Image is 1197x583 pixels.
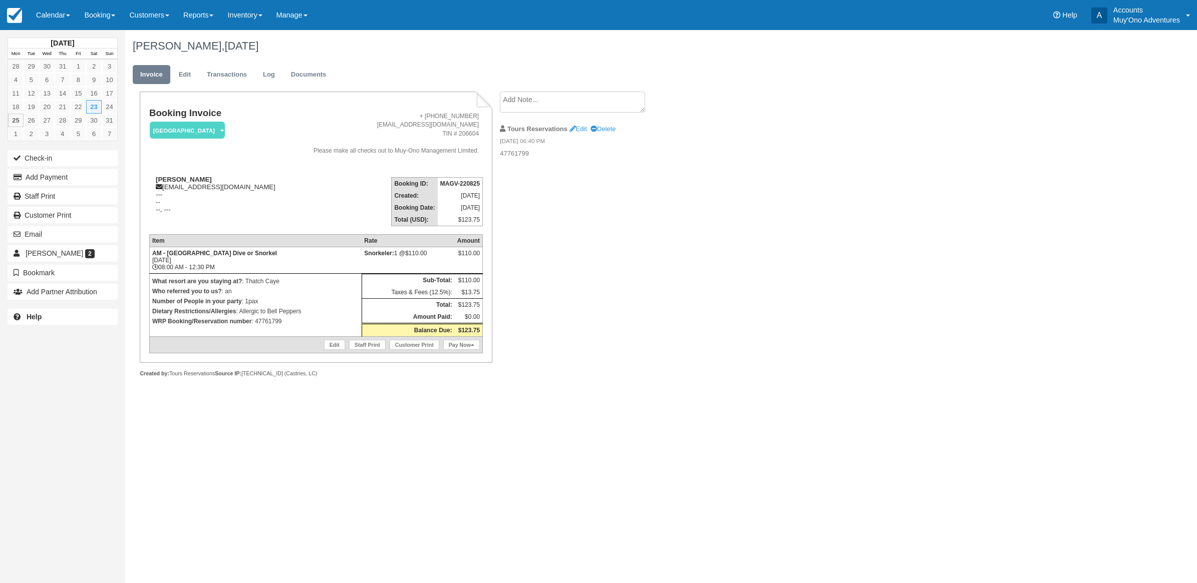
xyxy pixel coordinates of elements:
[364,250,394,257] strong: Snorkeler
[149,247,362,273] td: [DATE] 08:00 AM - 12:30 PM
[438,214,483,226] td: $123.75
[102,49,117,60] th: Sun
[1053,12,1060,19] i: Help
[8,309,118,325] a: Help
[500,149,669,159] p: 47761799
[150,122,225,139] em: [GEOGRAPHIC_DATA]
[24,73,39,87] a: 5
[55,87,70,100] a: 14
[71,100,86,114] a: 22
[86,87,102,100] a: 16
[8,226,118,242] button: Email
[362,274,454,286] th: Sub-Total:
[362,247,454,273] td: 1 @
[8,114,24,127] a: 25
[149,108,290,119] h1: Booking Invoice
[349,340,386,350] a: Staff Print
[283,65,334,85] a: Documents
[133,40,1016,52] h1: [PERSON_NAME],
[392,177,438,190] th: Booking ID:
[39,114,55,127] a: 27
[8,284,118,300] button: Add Partner Attribution
[440,180,480,187] strong: MAGV-220825
[149,234,362,247] th: Item
[102,100,117,114] a: 24
[171,65,198,85] a: Edit
[39,60,55,73] a: 30
[140,370,492,377] div: Tours Reservations [TECHNICAL_ID] (Castries, LC)
[133,65,170,85] a: Invoice
[152,308,236,315] strong: Dietary Restrictions/Allergies
[1113,5,1180,15] p: Accounts
[71,114,86,127] a: 29
[152,276,359,286] p: : Thatch Caye
[152,288,222,295] strong: Who referred you to us?
[362,323,454,336] th: Balance Due:
[55,100,70,114] a: 21
[1091,8,1107,24] div: A
[455,311,483,324] td: $0.00
[438,202,483,214] td: [DATE]
[71,127,86,141] a: 5
[455,274,483,286] td: $110.00
[55,127,70,141] a: 4
[71,49,86,60] th: Fri
[86,60,102,73] a: 2
[199,65,254,85] a: Transactions
[8,245,118,261] a: [PERSON_NAME] 2
[405,250,427,257] span: $110.00
[86,127,102,141] a: 6
[55,73,70,87] a: 7
[55,114,70,127] a: 28
[392,214,438,226] th: Total (USD):
[149,121,221,140] a: [GEOGRAPHIC_DATA]
[102,73,117,87] a: 10
[392,202,438,214] th: Booking Date:
[39,127,55,141] a: 3
[569,125,587,133] a: Edit
[455,234,483,247] th: Amount
[8,207,118,223] a: Customer Print
[24,127,39,141] a: 2
[457,250,480,265] div: $110.00
[8,169,118,185] button: Add Payment
[8,188,118,204] a: Staff Print
[8,100,24,114] a: 18
[152,296,359,306] p: : 1pax
[102,60,117,73] a: 3
[8,87,24,100] a: 11
[215,370,241,376] strong: Source IP:
[8,150,118,166] button: Check-in
[362,311,454,324] th: Amount Paid:
[85,249,95,258] span: 2
[455,286,483,299] td: $13.75
[500,137,669,148] em: [DATE] 06:40 PM
[24,114,39,127] a: 26
[455,298,483,311] td: $123.75
[24,100,39,114] a: 19
[39,87,55,100] a: 13
[71,73,86,87] a: 8
[156,176,212,183] strong: [PERSON_NAME]
[51,39,74,47] strong: [DATE]
[149,176,290,226] div: [EMAIL_ADDRESS][DOMAIN_NAME] --- -- --, ---
[39,100,55,114] a: 20
[362,286,454,299] td: Taxes & Fees (12.5%):
[24,49,39,60] th: Tue
[324,340,345,350] a: Edit
[152,316,359,326] p: : 47761799
[55,60,70,73] a: 31
[86,114,102,127] a: 30
[152,298,242,305] strong: Number of People in your party
[362,234,454,247] th: Rate
[438,190,483,202] td: [DATE]
[71,60,86,73] a: 1
[55,49,70,60] th: Thu
[102,114,117,127] a: 31
[26,249,83,257] span: [PERSON_NAME]
[102,87,117,100] a: 17
[590,125,616,133] a: Delete
[86,100,102,114] a: 23
[152,306,359,316] p: : Allergic to Bell Peppers
[71,87,86,100] a: 15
